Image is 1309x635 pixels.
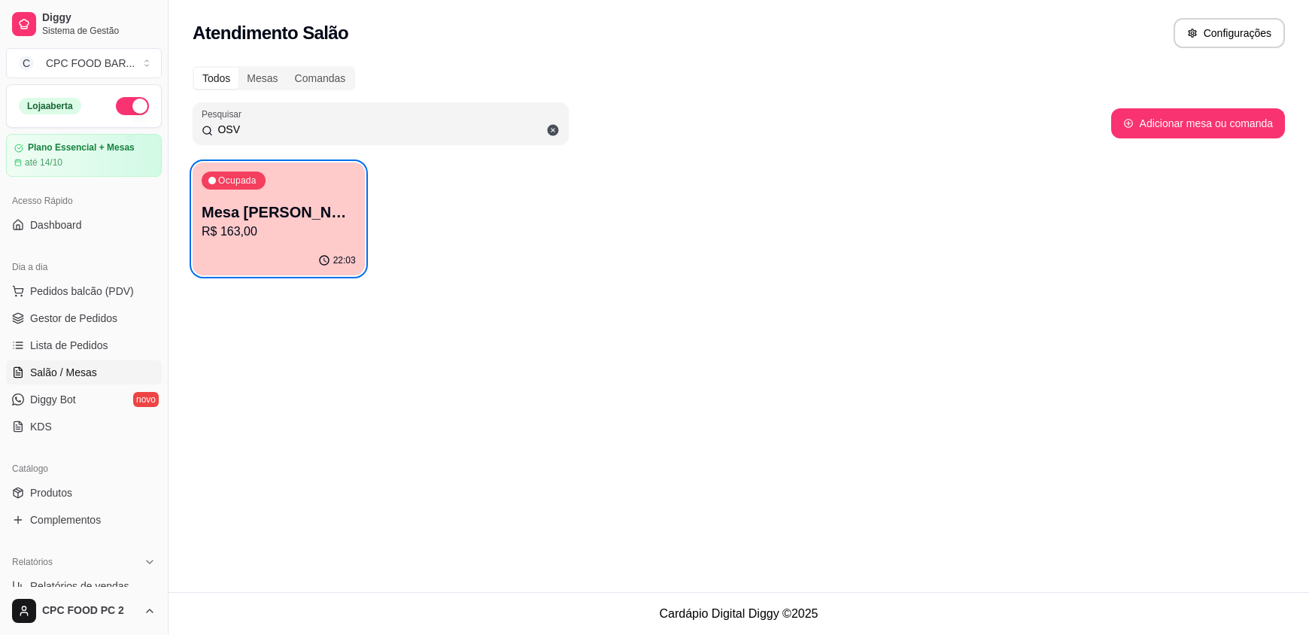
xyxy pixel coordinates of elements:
div: Acesso Rápido [6,189,162,213]
span: C [19,56,34,71]
span: Dashboard [30,217,82,232]
span: Diggy Bot [30,392,76,407]
a: KDS [6,415,162,439]
h2: Atendimento Salão [193,21,348,45]
a: Dashboard [6,213,162,237]
span: Complementos [30,512,101,527]
article: até 14/10 [25,156,62,169]
span: Relatórios [12,556,53,568]
span: Sistema de Gestão [42,25,156,37]
p: Ocupada [218,175,257,187]
span: Diggy [42,11,156,25]
button: CPC FOOD PC 2 [6,593,162,629]
label: Pesquisar [202,108,247,120]
a: Relatórios de vendas [6,574,162,598]
a: Gestor de Pedidos [6,306,162,330]
div: Catálogo [6,457,162,481]
div: Comandas [287,68,354,89]
span: Produtos [30,485,72,500]
span: KDS [30,419,52,434]
button: Alterar Status [116,97,149,115]
span: Gestor de Pedidos [30,311,117,326]
div: Loja aberta [19,98,81,114]
a: Lista de Pedidos [6,333,162,357]
button: Configurações [1174,18,1285,48]
a: Plano Essencial + Mesasaté 14/10 [6,134,162,177]
a: Complementos [6,508,162,532]
button: Adicionar mesa ou comanda [1111,108,1285,138]
a: Diggy Botnovo [6,387,162,412]
footer: Cardápio Digital Diggy © 2025 [169,592,1309,635]
article: Plano Essencial + Mesas [28,142,135,153]
span: Salão / Mesas [30,365,97,380]
input: Pesquisar [213,122,560,137]
p: Mesa [PERSON_NAME] [202,202,356,223]
div: Dia a dia [6,255,162,279]
span: Relatórios de vendas [30,579,129,594]
a: DiggySistema de Gestão [6,6,162,42]
span: Pedidos balcão (PDV) [30,284,134,299]
button: Select a team [6,48,162,78]
div: CPC FOOD BAR ... [46,56,135,71]
button: OcupadaMesa [PERSON_NAME]R$ 163,0022:03 [193,163,365,275]
span: CPC FOOD PC 2 [42,604,138,618]
span: Lista de Pedidos [30,338,108,353]
a: Salão / Mesas [6,360,162,384]
div: Todos [194,68,238,89]
div: Mesas [238,68,286,89]
button: Pedidos balcão (PDV) [6,279,162,303]
p: 22:03 [333,254,356,266]
a: Produtos [6,481,162,505]
p: R$ 163,00 [202,223,356,241]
